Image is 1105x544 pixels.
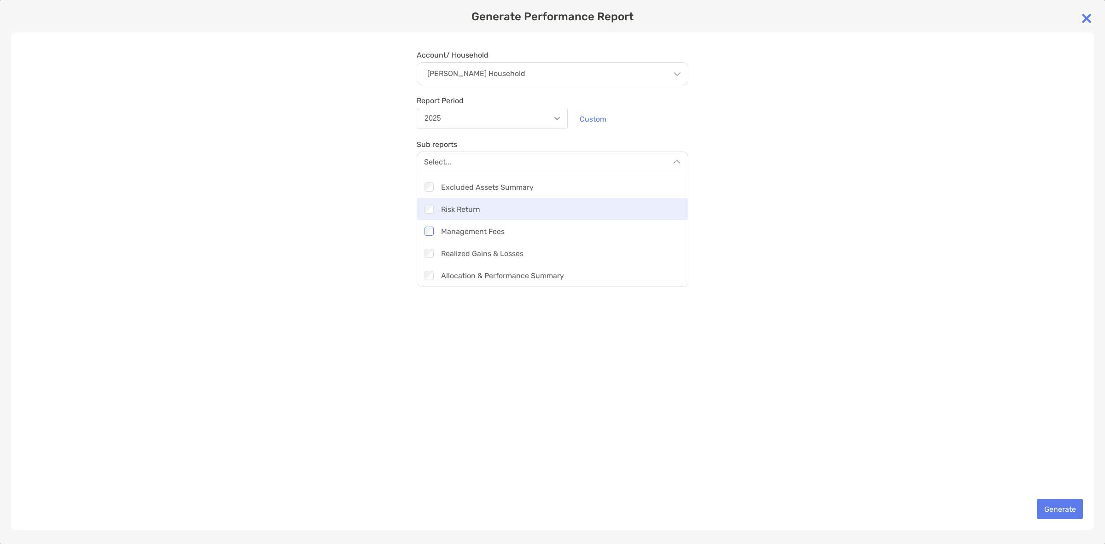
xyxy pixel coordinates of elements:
button: Custom [572,109,613,129]
img: close modal icon [1077,9,1096,28]
div: 2025 [425,114,441,123]
button: Generate [1037,499,1083,519]
span: Report Period [417,96,568,105]
div: Risk Return [417,198,688,220]
label: Account/ Household [417,51,489,59]
div: Excluded Assets Summary [417,176,688,198]
div: Realized Gains & Losses [417,242,688,264]
p: Select... [424,158,451,166]
div: Management Fees [417,220,688,242]
p: [PERSON_NAME] Household [427,70,525,78]
button: 2025 [417,108,568,129]
img: Open dropdown arrow [554,117,560,120]
p: Generate Performance Report [11,11,1094,23]
label: Sub reports [417,140,457,149]
div: Allocation & Performance Summary [417,264,688,287]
